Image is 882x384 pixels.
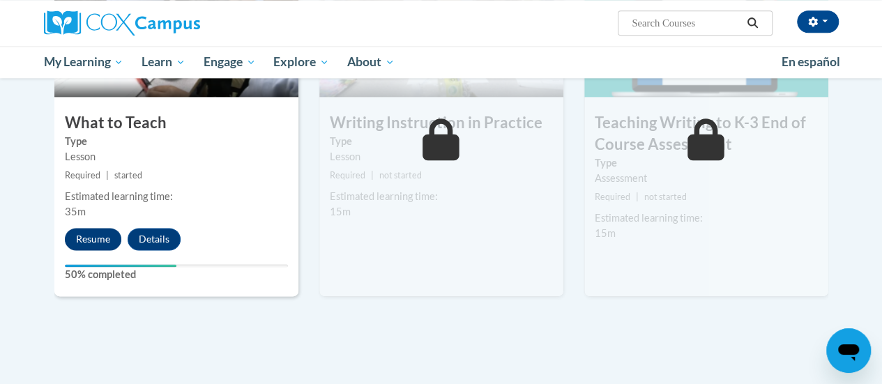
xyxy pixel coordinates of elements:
[595,171,818,186] div: Assessment
[742,15,763,31] button: Search
[630,15,742,31] input: Search Courses
[128,228,181,250] button: Details
[584,112,828,155] h3: Teaching Writing to K-3 End of Course Assessment
[338,46,404,78] a: About
[195,46,265,78] a: Engage
[44,10,200,36] img: Cox Campus
[106,170,109,181] span: |
[595,192,630,202] span: Required
[330,189,553,204] div: Estimated learning time:
[273,54,329,70] span: Explore
[636,192,639,202] span: |
[330,134,553,149] label: Type
[330,149,553,164] div: Lesson
[644,192,687,202] span: not started
[379,170,422,181] span: not started
[44,10,295,36] a: Cox Campus
[371,170,374,181] span: |
[204,54,256,70] span: Engage
[264,46,338,78] a: Explore
[773,47,849,77] a: En español
[114,170,142,181] span: started
[782,54,840,69] span: En español
[319,112,563,134] h3: Writing Instruction in Practice
[65,228,121,250] button: Resume
[65,170,100,181] span: Required
[330,170,365,181] span: Required
[65,267,288,282] label: 50% completed
[65,134,288,149] label: Type
[347,54,395,70] span: About
[65,264,176,267] div: Your progress
[35,46,133,78] a: My Learning
[33,46,849,78] div: Main menu
[595,155,818,171] label: Type
[826,328,871,373] iframe: Button to launch messaging window
[65,206,86,217] span: 35m
[54,112,298,134] h3: What to Teach
[330,206,351,217] span: 15m
[595,210,818,226] div: Estimated learning time:
[797,10,839,33] button: Account Settings
[43,54,123,70] span: My Learning
[142,54,185,70] span: Learn
[65,189,288,204] div: Estimated learning time:
[65,149,288,164] div: Lesson
[132,46,195,78] a: Learn
[595,227,616,239] span: 15m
